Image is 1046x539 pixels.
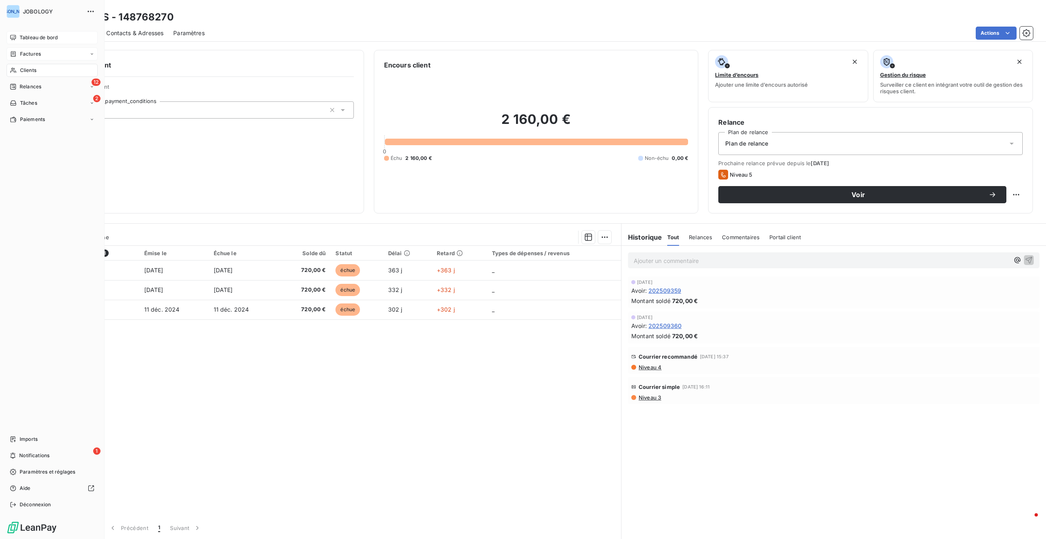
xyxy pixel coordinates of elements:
span: Montant soldé [631,296,671,305]
span: Relances [20,83,41,90]
span: Niveau 3 [638,394,661,401]
div: Solde dû [283,250,326,256]
span: Voir [728,191,988,198]
div: Émise le [144,250,204,256]
span: Limite d’encours [715,72,758,78]
span: Tout [667,234,679,240]
span: 1 [158,524,160,532]
span: Relances [689,234,712,240]
span: 2 160,00 € [405,155,432,162]
h3: DUALIS - 148768270 [72,10,174,25]
div: Délai [388,250,427,256]
button: 1 [153,519,165,537]
span: Paiements [20,116,45,123]
span: 720,00 € [283,286,326,294]
span: 363 j [388,267,402,274]
div: Retard [437,250,482,256]
span: Montant soldé [631,332,671,340]
span: 720,00 € [672,332,698,340]
span: Tableau de bord [20,34,58,41]
span: JOBOLOGY [23,8,82,15]
span: 302 j [388,306,402,313]
span: Gestion du risque [880,72,926,78]
input: Ajouter une valeur [103,106,109,114]
span: [DATE] 16:11 [682,384,710,389]
span: Aide [20,485,31,492]
span: 3 [101,249,108,257]
span: Courrier recommandé [639,353,697,360]
span: 0,00 € [672,155,688,162]
span: Contacts & Adresses [106,29,163,37]
span: échue [335,264,360,276]
img: Logo LeanPay [7,521,57,534]
span: 2 [93,95,101,102]
h6: Relance [718,117,1023,127]
span: Paramètres et réglages [20,468,75,476]
span: [DATE] [144,286,163,293]
span: Déconnexion [20,501,51,508]
span: Clients [20,67,36,74]
div: Statut [335,250,378,256]
span: 11 déc. 2024 [144,306,180,313]
span: Propriétés Client [66,83,354,95]
span: 202509359 [648,286,681,295]
button: Précédent [104,519,153,537]
span: [DATE] [214,267,233,274]
span: Tâches [20,99,37,107]
span: +302 j [437,306,455,313]
span: +363 j [437,267,455,274]
span: 202509360 [648,321,682,330]
span: _ [492,306,494,313]
span: Plan de relance [725,139,768,148]
span: [DATE] [637,280,653,285]
span: 720,00 € [283,266,326,274]
button: Limite d’encoursAjouter une limite d’encours autorisé [708,50,868,102]
span: 0 [383,148,386,155]
span: Commentaires [722,234,760,240]
span: Avoir : [631,321,647,330]
span: Portail client [769,234,801,240]
span: Paramètres [173,29,205,37]
span: 720,00 € [283,305,326,314]
span: _ [492,267,494,274]
span: Niveau 5 [730,171,752,178]
span: Imports [20,436,38,443]
span: _ [492,286,494,293]
h6: Encours client [384,60,431,70]
div: Types de dépenses / revenus [492,250,616,256]
h2: 2 160,00 € [384,111,688,136]
button: Voir [718,186,1006,203]
span: 332 j [388,286,402,293]
span: [DATE] [811,160,829,166]
span: 11 déc. 2024 [214,306,249,313]
span: 12 [92,79,101,86]
span: [DATE] [637,315,653,320]
a: Aide [7,482,98,495]
span: 720,00 € [672,296,698,305]
span: [DATE] [144,267,163,274]
span: [DATE] 15:37 [700,354,729,359]
span: Non-échu [645,155,668,162]
button: Gestion du risqueSurveiller ce client en intégrant votre outil de gestion des risques client. [873,50,1033,102]
h6: Historique [621,232,662,242]
div: [PERSON_NAME] [7,5,20,18]
span: Prochaine relance prévue depuis le [718,160,1023,166]
span: Surveiller ce client en intégrant votre outil de gestion des risques client. [880,81,1026,94]
span: Ajouter une limite d’encours autorisé [715,81,808,88]
span: [DATE] [214,286,233,293]
h6: Informations client [49,60,354,70]
span: 1 [93,447,101,455]
span: +332 j [437,286,455,293]
span: Niveau 4 [638,364,662,371]
button: Actions [976,27,1017,40]
button: Suivant [165,519,206,537]
span: Courrier simple [639,384,680,390]
span: échue [335,284,360,296]
div: Échue le [214,250,273,256]
span: Notifications [19,452,49,459]
span: Avoir : [631,286,647,295]
span: échue [335,303,360,316]
span: Échu [391,155,402,162]
iframe: Intercom live chat [1018,511,1038,531]
span: Factures [20,50,41,58]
